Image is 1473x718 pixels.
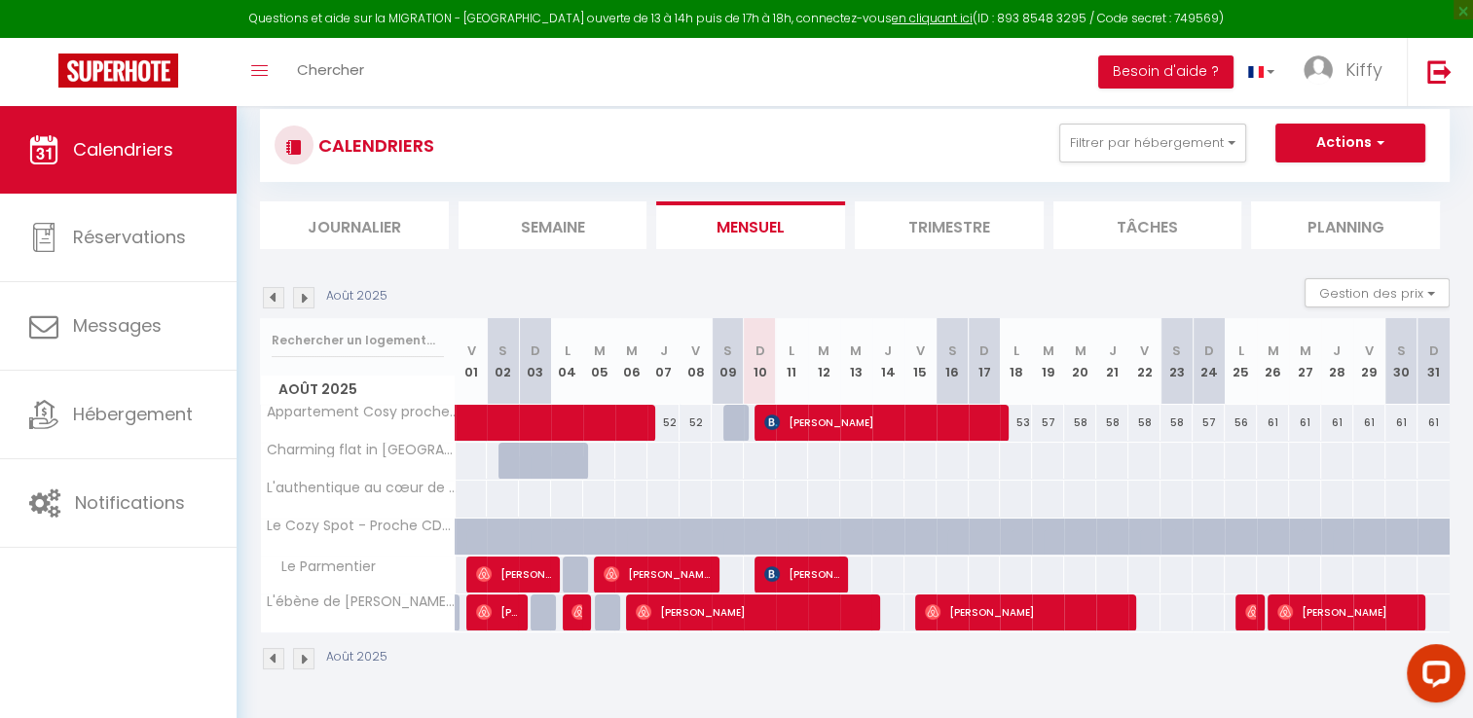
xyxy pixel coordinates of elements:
[948,341,957,360] abbr: S
[1321,318,1353,405] th: 28
[723,341,732,360] abbr: S
[872,318,904,405] th: 14
[1385,405,1418,441] div: 61
[1013,341,1019,360] abbr: L
[466,341,475,360] abbr: V
[326,648,387,666] p: Août 2025
[264,556,381,578] span: Le Parmentier
[840,318,872,405] th: 13
[1257,405,1289,441] div: 61
[1345,57,1382,82] span: Kiffy
[1225,405,1257,441] div: 56
[1365,341,1374,360] abbr: V
[1204,341,1214,360] abbr: D
[764,556,839,592] span: [PERSON_NAME]-Glon
[594,341,606,360] abbr: M
[776,318,808,405] th: 11
[1289,318,1321,405] th: 27
[1418,318,1450,405] th: 31
[313,124,434,167] h3: CALENDRIERS
[1000,405,1032,441] div: 53
[1299,341,1310,360] abbr: M
[1075,341,1086,360] abbr: M
[1172,341,1181,360] abbr: S
[855,201,1044,249] li: Trimestre
[1289,405,1321,441] div: 61
[1275,124,1425,162] button: Actions
[272,323,444,358] input: Rechercher un logement...
[1277,593,1417,630] span: [PERSON_NAME]
[789,341,794,360] abbr: L
[1267,341,1278,360] abbr: M
[1128,405,1160,441] div: 58
[1245,593,1256,630] span: [PERSON_NAME]
[1160,405,1193,441] div: 58
[1098,55,1234,89] button: Besoin d'aide ?
[808,318,840,405] th: 12
[583,318,615,405] th: 05
[1304,55,1333,85] img: ...
[1391,636,1473,718] iframe: LiveChat chat widget
[744,318,776,405] th: 10
[755,341,764,360] abbr: D
[1257,318,1289,405] th: 26
[904,318,937,405] th: 15
[1059,124,1246,162] button: Filtrer par hébergement
[1096,405,1128,441] div: 58
[884,341,892,360] abbr: J
[712,318,744,405] th: 09
[531,341,540,360] abbr: D
[1064,405,1096,441] div: 58
[1032,405,1064,441] div: 57
[691,341,700,360] abbr: V
[282,38,379,106] a: Chercher
[937,318,969,405] th: 16
[459,201,647,249] li: Semaine
[73,137,173,162] span: Calendriers
[476,556,551,592] span: [PERSON_NAME]
[1032,318,1064,405] th: 19
[1289,38,1407,106] a: ... Kiffy
[264,594,459,609] span: L'ébène de [PERSON_NAME], proche de [GEOGRAPHIC_DATA]
[1064,318,1096,405] th: 20
[1160,318,1193,405] th: 23
[647,318,680,405] th: 07
[1193,405,1225,441] div: 57
[1385,318,1418,405] th: 30
[1333,341,1341,360] abbr: J
[656,201,845,249] li: Mensuel
[1128,318,1160,405] th: 22
[680,318,712,405] th: 08
[979,341,989,360] abbr: D
[818,341,829,360] abbr: M
[636,593,871,630] span: [PERSON_NAME]
[326,287,387,305] p: Août 2025
[850,341,862,360] abbr: M
[925,593,1128,630] span: [PERSON_NAME]
[73,225,186,249] span: Réservations
[261,376,455,404] span: Août 2025
[1321,405,1353,441] div: 61
[1053,201,1242,249] li: Tâches
[571,593,582,630] span: [PERSON_NAME]
[1429,341,1439,360] abbr: D
[615,318,647,405] th: 06
[260,201,449,249] li: Journalier
[604,556,711,592] span: [PERSON_NAME]
[264,519,459,533] span: Le Cozy Spot - Proche CDG & [GEOGRAPHIC_DATA]
[456,318,488,405] th: 01
[487,318,519,405] th: 02
[1109,341,1117,360] abbr: J
[1397,341,1406,360] abbr: S
[660,341,668,360] abbr: J
[626,341,638,360] abbr: M
[73,402,193,426] span: Hébergement
[264,405,459,419] span: Appartement Cosy proche [GEOGRAPHIC_DATA]-Wi-FI
[75,490,185,515] span: Notifications
[764,404,1000,441] span: [PERSON_NAME]
[1043,341,1054,360] abbr: M
[1427,59,1452,84] img: logout
[1353,405,1385,441] div: 61
[264,481,459,495] span: L'authentique au cœur de [GEOGRAPHIC_DATA], [GEOGRAPHIC_DATA]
